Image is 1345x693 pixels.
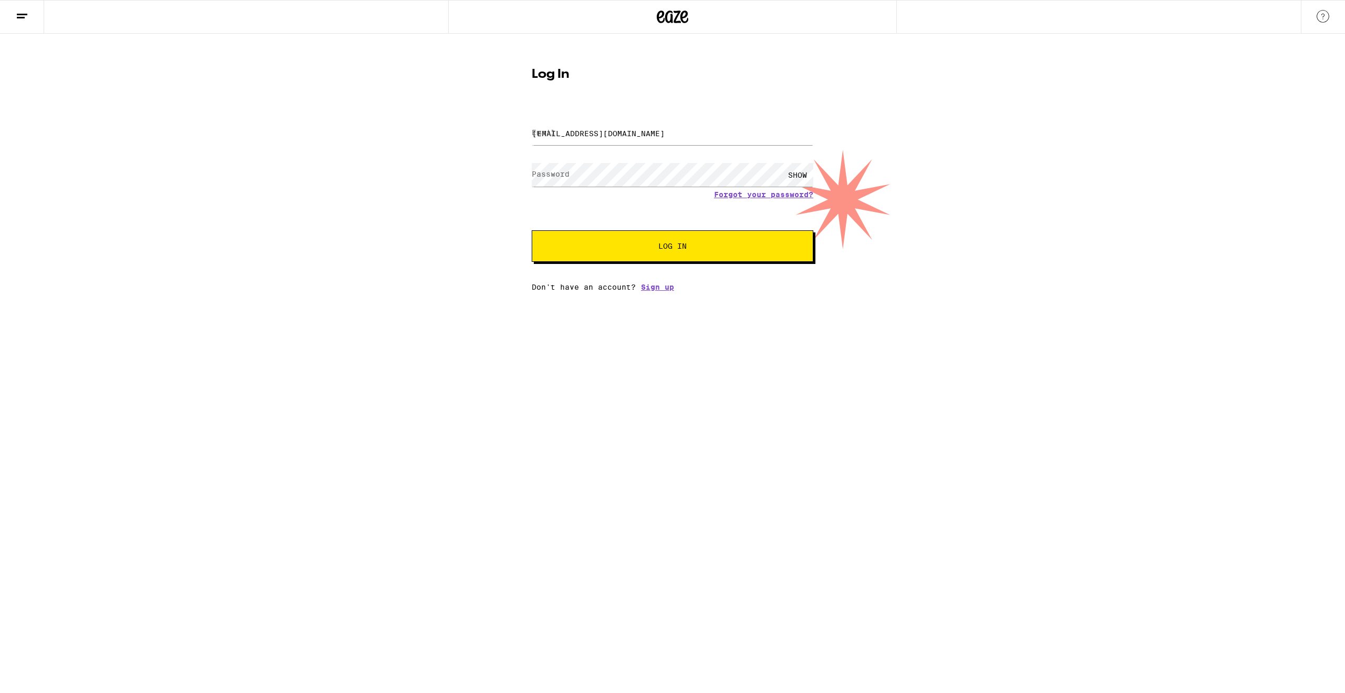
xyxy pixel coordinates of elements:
[658,242,687,250] span: Log In
[532,283,813,291] div: Don't have an account?
[641,283,674,291] a: Sign up
[532,121,813,145] input: Email
[532,230,813,262] button: Log In
[532,128,555,137] label: Email
[782,163,813,187] div: SHOW
[532,68,813,81] h1: Log In
[24,7,46,17] span: Help
[532,170,570,178] label: Password
[714,190,813,199] a: Forgot your password?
